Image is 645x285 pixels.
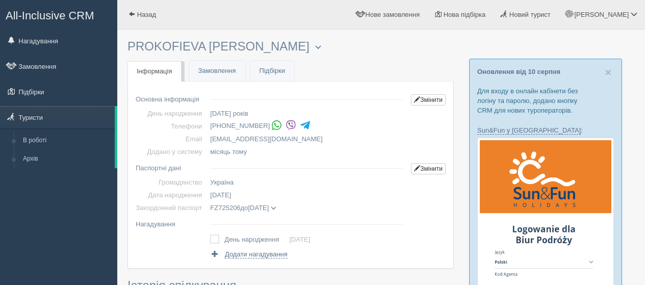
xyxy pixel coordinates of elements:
[1,1,117,29] a: All-Inclusive CRM
[477,125,614,135] p: :
[477,68,560,75] a: Оновлення від 10 серпня
[210,204,276,212] span: до
[206,107,407,120] td: [DATE] років
[206,176,407,189] td: Україна
[136,158,206,176] td: Паспортні дані
[477,126,581,135] a: Sun&Fun у [GEOGRAPHIC_DATA]
[127,40,454,54] h3: PROKOFIEVA [PERSON_NAME]
[366,11,420,18] span: Нове замовлення
[136,189,206,201] td: Дата народження
[300,120,311,131] img: telegram-colored-4375108.svg
[210,119,407,133] li: [PHONE_NUMBER]
[411,163,446,174] a: Змінити
[127,61,182,82] a: Інформація
[136,107,206,120] td: День народження
[18,150,115,168] a: Архів
[605,66,611,78] span: ×
[605,67,611,77] button: Close
[509,11,551,18] span: Новий турист
[210,148,247,156] span: місяць тому
[136,89,206,107] td: Основна інформація
[136,145,206,158] td: Додано у систему
[136,201,206,214] td: Закордонний паспорт
[206,133,407,145] td: [EMAIL_ADDRESS][DOMAIN_NAME]
[225,250,288,258] span: Додати нагадування
[271,120,282,131] img: whatsapp-colored.svg
[136,133,206,145] td: Email
[137,67,172,75] span: Інформація
[574,11,629,18] span: [PERSON_NAME]
[286,120,296,131] img: viber-colored.svg
[289,236,310,243] a: [DATE]
[444,11,486,18] span: Нова підбірка
[250,61,294,82] a: Підбірки
[136,120,206,133] td: Телефони
[137,11,156,18] span: Назад
[136,176,206,189] td: Громадянство
[477,86,614,115] p: Для входу в онлайн кабінети без логіну та паролю, додано кнопку CRM для нових туроператорів.
[6,9,94,22] span: All-Inclusive CRM
[411,94,446,106] a: Змінити
[224,232,289,247] td: День народження
[210,204,240,212] span: FZ725206
[210,191,231,199] span: [DATE]
[189,61,245,82] a: Замовлення
[248,204,269,212] span: [DATE]
[18,132,115,150] a: В роботі
[136,214,206,230] td: Нагадування
[210,249,287,259] a: Додати нагадування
